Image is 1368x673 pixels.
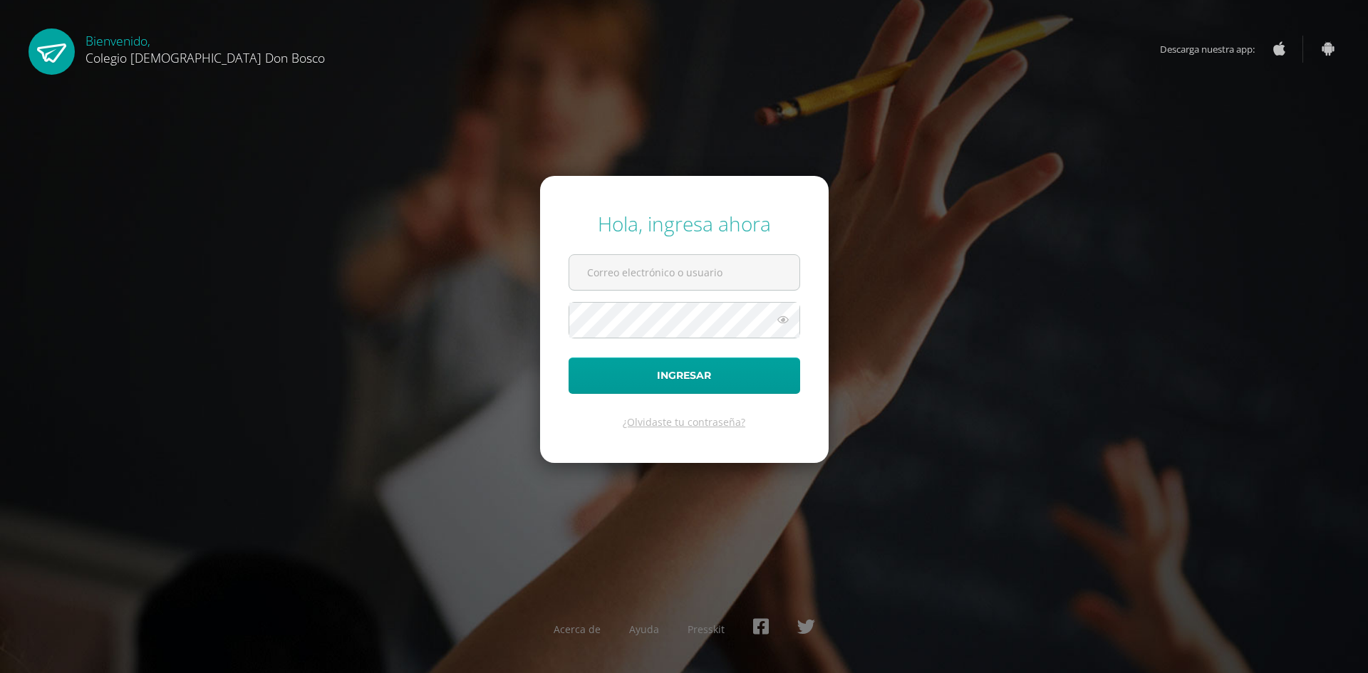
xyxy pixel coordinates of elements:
[554,622,601,636] a: Acerca de
[1160,36,1269,63] span: Descarga nuestra app:
[629,622,659,636] a: Ayuda
[688,622,725,636] a: Presskit
[623,415,745,429] a: ¿Olvidaste tu contraseña?
[85,28,325,66] div: Bienvenido,
[569,358,800,394] button: Ingresar
[85,49,325,66] span: Colegio [DEMOGRAPHIC_DATA] Don Bosco
[569,210,800,237] div: Hola, ingresa ahora
[569,255,799,290] input: Correo electrónico o usuario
